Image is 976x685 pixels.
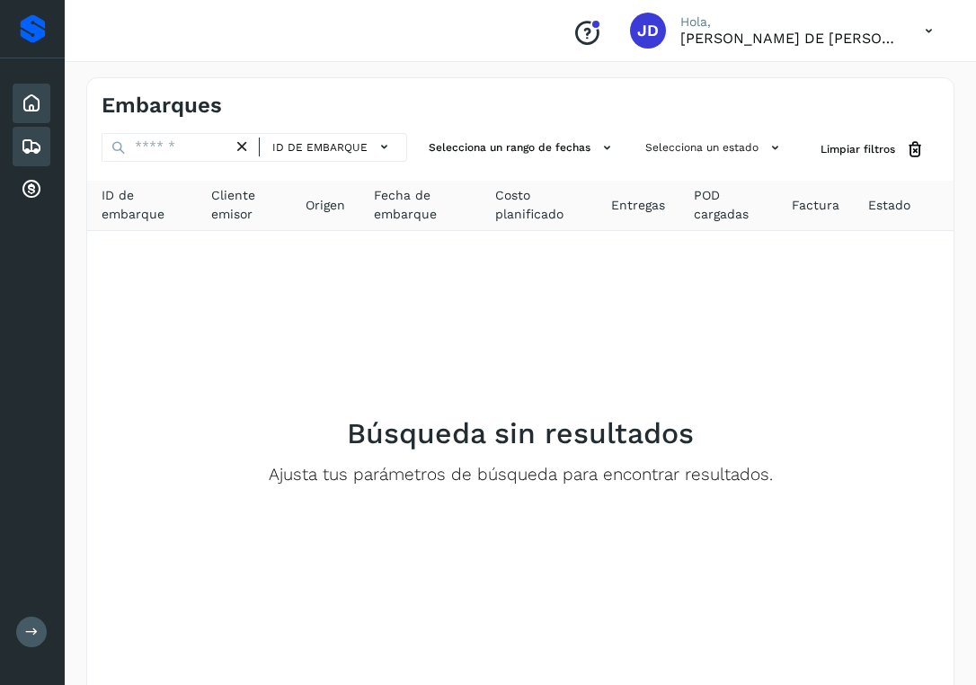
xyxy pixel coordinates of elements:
[694,186,763,224] span: POD cargadas
[306,196,345,215] span: Origen
[680,30,896,47] p: JOSE DE JESUS GONZALEZ HERNANDEZ
[821,141,895,157] span: Limpiar filtros
[611,196,665,215] span: Entregas
[680,14,896,30] p: Hola,
[495,186,582,224] span: Costo planificado
[13,170,50,209] div: Cuentas por cobrar
[13,127,50,166] div: Embarques
[267,134,399,160] button: ID de embarque
[269,465,773,485] p: Ajusta tus parámetros de búsqueda para encontrar resultados.
[347,416,694,450] h2: Búsqueda sin resultados
[272,139,368,156] span: ID de embarque
[868,196,910,215] span: Estado
[638,133,792,163] button: Selecciona un estado
[806,133,939,166] button: Limpiar filtros
[211,186,277,224] span: Cliente emisor
[102,93,222,119] h4: Embarques
[374,186,466,224] span: Fecha de embarque
[421,133,624,163] button: Selecciona un rango de fechas
[13,84,50,123] div: Inicio
[792,196,839,215] span: Factura
[102,186,182,224] span: ID de embarque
